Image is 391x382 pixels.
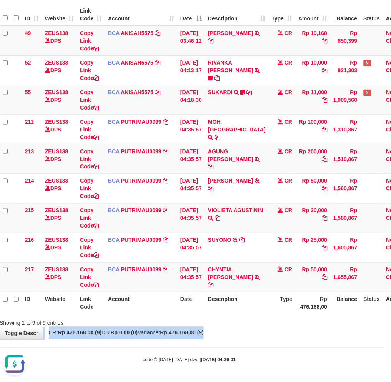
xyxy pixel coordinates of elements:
a: Copy Rp 25,000 to clipboard [322,245,327,251]
td: Rp 10,000 [295,55,330,85]
span: 52 [25,60,31,66]
th: Date: activate to sort column descending [177,4,205,26]
a: Copy ANISAH5575 to clipboard [155,30,160,36]
span: 217 [25,267,34,273]
span: CR [285,30,292,36]
td: Rp 10,168 [295,26,330,56]
a: Copy Rp 200,000 to clipboard [322,156,327,162]
a: Copy SUKARDI to clipboard [247,89,252,95]
span: 214 [25,178,34,184]
td: [DATE] 04:35:57 [177,174,205,203]
td: Rp 20,000 [295,203,330,233]
a: ZEUS138 [45,30,68,36]
td: Rp 850,399 [330,26,360,56]
a: RIVANKA [PERSON_NAME] [208,60,253,73]
td: [DATE] 04:35:57 [177,233,205,262]
td: Rp 1,580,867 [330,203,360,233]
a: Copy Rp 100,000 to clipboard [322,126,327,133]
span: BCA [108,119,120,125]
a: PUTRIMAU0099 [121,208,161,214]
a: PUTRIMAU0099 [121,178,161,184]
a: PUTRIMAU0099 [121,119,161,125]
a: SUYONO [208,237,231,243]
span: 215 [25,208,34,214]
td: DPS [42,26,77,56]
strong: [DATE] 04:36:01 [201,357,236,363]
span: 213 [25,148,34,154]
a: Copy MUHAMAD JUAN SYAHI to clipboard [208,186,213,192]
span: CR [285,208,292,214]
span: Has Note [364,60,371,66]
span: 212 [25,119,34,125]
td: DPS [42,203,77,233]
span: CR [285,60,292,66]
a: CHYNTIA [PERSON_NAME] [208,267,253,281]
a: ZEUS138 [45,237,68,243]
a: Copy Rp 50,000 to clipboard [322,186,327,192]
td: DPS [42,115,77,144]
td: Rp 100,000 [295,115,330,144]
th: Date [177,292,205,314]
a: ZEUS138 [45,89,68,95]
td: Rp 921,303 [330,55,360,85]
a: Copy Link Code [80,237,99,259]
th: Balance [330,4,360,26]
td: Rp 1,655,867 [330,262,360,292]
a: ZEUS138 [45,60,68,66]
td: [DATE] 03:46:12 [177,26,205,56]
th: Website [42,292,77,314]
td: Rp 200,000 [295,144,330,174]
td: DPS [42,233,77,262]
a: Copy PUTRIMAU0099 to clipboard [163,267,168,273]
span: 49 [25,30,31,36]
span: BCA [108,148,120,154]
button: Open LiveChat chat widget [3,3,26,26]
th: Description [205,292,269,314]
a: Copy INA PAUJANAH to clipboard [208,38,213,44]
strong: Rp 476.168,00 (9) [58,330,102,336]
a: Copy RIVANKA ABYAN YUSU to clipboard [214,75,220,81]
th: Description: activate to sort column ascending [205,4,269,26]
span: 55 [25,89,31,95]
td: DPS [42,262,77,292]
span: Has Note [364,90,371,96]
span: BCA [108,178,120,184]
td: Rp 1,009,560 [330,85,360,115]
a: Copy Rp 10,168 to clipboard [322,38,327,44]
a: Copy PUTRIMAU0099 to clipboard [163,208,168,214]
td: Rp 50,000 [295,174,330,203]
a: ZEUS138 [45,148,68,154]
th: Link Code: activate to sort column ascending [77,4,105,26]
th: Status [361,4,383,26]
a: Copy Link Code [80,178,99,199]
a: [PERSON_NAME] [208,30,253,36]
td: Rp 25,000 [295,233,330,262]
a: Copy CHYNTIA INDRA DEWI to clipboard [208,282,213,288]
a: ANISAH5575 [121,30,153,36]
td: Rp 11,000 [295,85,330,115]
a: PUTRIMAU0099 [121,237,161,243]
span: CR [285,148,292,154]
a: Copy PUTRIMAU0099 to clipboard [163,119,168,125]
th: Balance [330,292,360,314]
a: Copy PUTRIMAU0099 to clipboard [163,237,168,243]
td: [DATE] 04:35:57 [177,115,205,144]
span: BCA [108,208,120,214]
td: DPS [42,144,77,174]
a: Copy Link Code [80,267,99,288]
th: Status [361,292,383,314]
a: ZEUS138 [45,119,68,125]
a: Copy ANISAH5575 to clipboard [155,60,160,66]
td: [DATE] 04:35:57 [177,144,205,174]
span: CR: DB: Variance: [45,330,204,336]
td: Rp 1,560,867 [330,174,360,203]
a: [PERSON_NAME] [208,178,253,184]
a: Copy MOH. KHADAFI to clipboard [215,134,220,140]
a: PUTRIMAU0099 [121,148,161,154]
td: Rp 50,000 [295,262,330,292]
a: ZEUS138 [45,267,68,273]
a: Copy Link Code [80,30,99,51]
span: CR [285,119,292,125]
a: ANISAH5575 [121,60,153,66]
span: CR [285,89,292,95]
